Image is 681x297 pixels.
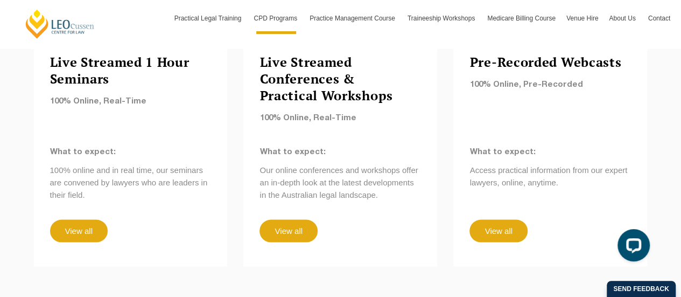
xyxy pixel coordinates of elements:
[248,3,304,34] a: CPD Programs
[259,54,421,104] h4: Live Streamed Conferences & Practical Workshops
[50,220,108,243] a: View all
[482,3,561,34] a: Medicare Billing Course
[609,225,654,270] iframe: LiveChat chat widget
[50,54,212,87] h4: Live Streamed 1 Hour Seminars
[24,9,96,39] a: [PERSON_NAME] Centre for Law
[643,3,676,34] a: Contact
[603,3,642,34] a: About Us
[259,146,421,158] p: What to expect:
[50,95,212,108] p: 100% Online, Real-Time
[469,146,631,158] p: What to expect:
[259,112,421,125] p: 100% Online, Real-Time
[469,220,527,243] a: View all
[50,146,212,158] p: What to expect:
[402,3,482,34] a: Traineeship Workshops
[469,54,631,71] h4: Pre-Recorded Webcasts
[259,220,317,243] a: View all
[561,3,603,34] a: Venue Hire
[304,3,402,34] a: Practice Management Course
[169,3,249,34] a: Practical Legal Training
[469,164,631,189] p: Access practical information from our expert lawyers, online, anytime.
[50,164,212,201] p: 100% online and in real time, our seminars are convened by lawyers who are leaders in their ﬁeld.
[469,79,631,91] p: 100% Online, Pre-Recorded
[259,164,421,201] p: Our online conferences and workshops offer an in-depth look at the latest developments in the Aus...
